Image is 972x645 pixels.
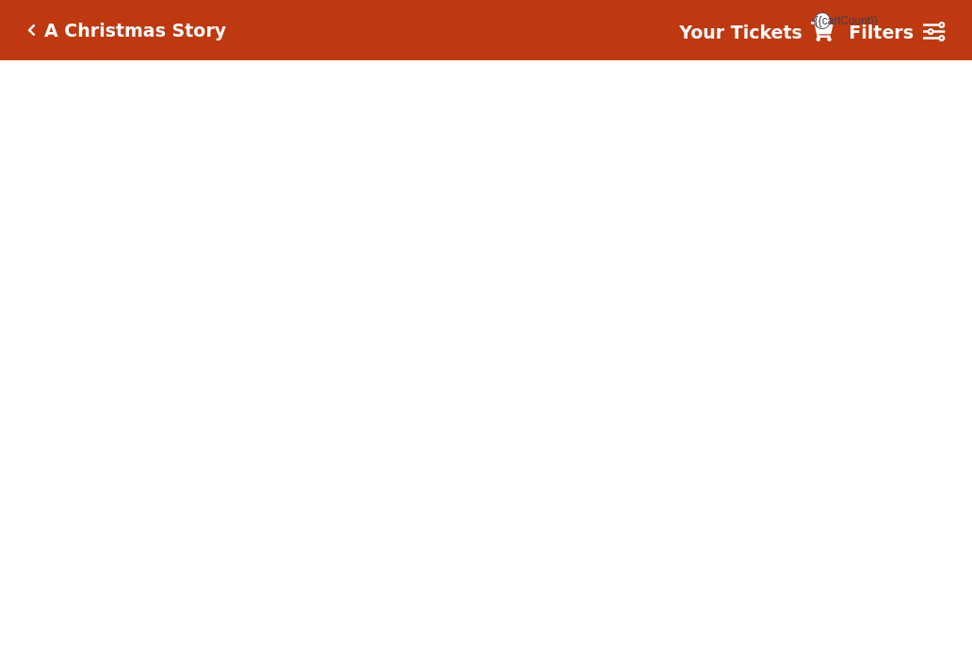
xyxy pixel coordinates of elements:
a: Your Tickets {{cartCount}} [679,19,834,46]
strong: Your Tickets [679,22,802,42]
a: Filters [849,19,945,46]
h5: A Christmas Story [44,20,226,41]
span: {{cartCount}} [814,12,831,29]
a: Click here to go back to filters [27,24,36,37]
strong: Filters [849,22,914,42]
